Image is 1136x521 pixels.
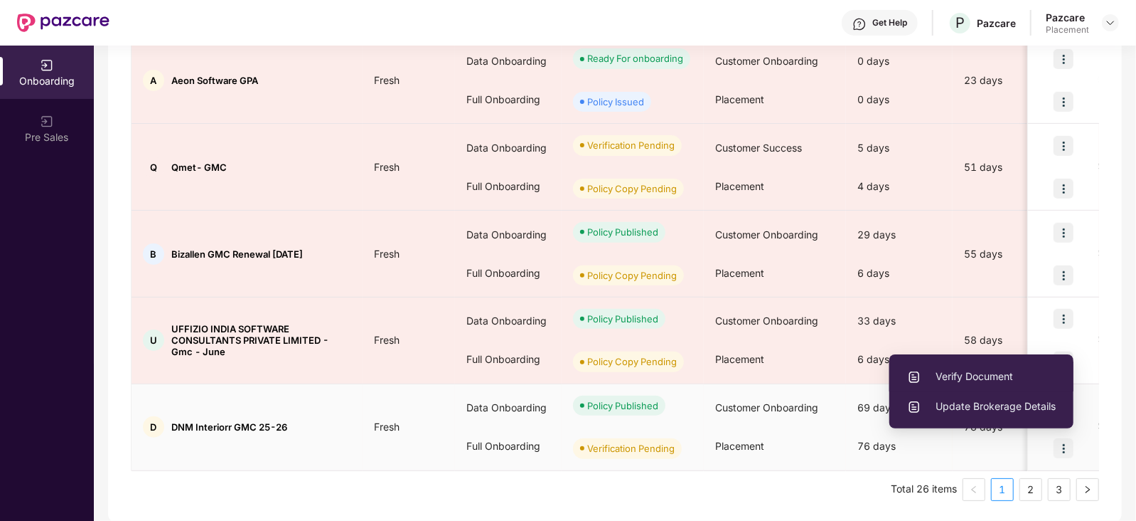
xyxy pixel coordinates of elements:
div: Policy Copy Pending [587,268,677,283]
span: Placement [715,180,764,192]
img: svg+xml;base64,PHN2ZyBpZD0iVXBsb2FkX0xvZ3MiIGRhdGEtbmFtZT0iVXBsb2FkIExvZ3MiIHhtbG5zPSJodHRwOi8vd3... [907,400,921,414]
li: Previous Page [963,478,985,501]
div: Full Onboarding [455,80,562,119]
span: Fresh [363,161,411,173]
div: B [143,243,164,265]
div: Full Onboarding [455,340,562,379]
span: UFFIZIO INDIA SOFTWARE CONSULTANTS PRIVATE LIMITED - Gmc - June [171,323,351,357]
div: 23 days [953,73,1073,88]
div: 55 days [953,246,1073,262]
span: P [955,14,965,31]
img: icon [1054,179,1073,199]
span: Placement [715,353,764,365]
div: Full Onboarding [455,427,562,465]
span: Customer Onboarding [715,315,818,327]
div: 69 days [846,389,953,427]
span: Bizallen GMC Renewal [DATE] [171,248,303,260]
li: Total 26 items [891,478,957,501]
div: D [143,416,164,438]
img: svg+xml;base64,PHN2ZyBpZD0iSGVscC0zMngzMiIgeG1sbnM9Imh0dHA6Ly93d3cudzMub3JnLzIwMDAvc3ZnIiB3aWR0aD... [852,17,867,31]
button: right [1076,478,1099,501]
div: Q [143,157,164,178]
span: Placement [715,440,764,452]
img: icon [1054,309,1073,329]
div: Full Onboarding [455,254,562,293]
div: 76 days [846,427,953,465]
span: Customer Success [715,142,802,154]
div: Full Onboarding [455,167,562,206]
div: Policy Copy Pending [587,354,677,369]
span: Placement [715,93,764,105]
div: Policy Issued [587,95,644,109]
div: Data Onboarding [455,129,562,167]
span: Customer Onboarding [715,55,818,67]
img: icon [1054,92,1073,112]
li: Next Page [1076,478,1099,501]
div: 6 days [846,254,953,293]
span: Verify Document [907,369,1056,384]
div: Placement [1046,24,1089,36]
span: Fresh [363,248,411,260]
span: Fresh [363,421,411,433]
span: left [970,485,978,494]
img: icon [1054,223,1073,243]
div: 29 days [846,216,953,254]
div: Policy Published [587,312,658,326]
span: Qmet- GMC [171,162,227,173]
div: Policy Copy Pending [587,181,677,196]
div: Verification Pending [587,441,675,456]
div: 0 days [846,80,953,119]
img: New Pazcare Logo [17,14,109,32]
div: 6 days [846,340,953,379]
div: Policy Published [587,399,658,413]
img: icon [1054,438,1073,458]
div: 58 days [953,332,1073,348]
a: 3 [1049,479,1070,500]
div: Verification Pending [587,138,675,152]
li: 2 [1019,478,1042,501]
span: right [1083,485,1092,494]
div: Data Onboarding [455,302,562,340]
span: Customer Onboarding [715,401,818,414]
div: Pazcare [977,16,1016,30]
div: Data Onboarding [455,389,562,427]
div: Data Onboarding [455,42,562,80]
span: Update Brokerage Details [907,399,1056,414]
div: Policy Published [587,225,658,239]
button: left [963,478,985,501]
img: svg+xml;base64,PHN2ZyB3aWR0aD0iMjAiIGhlaWdodD0iMjAiIHZpZXdCb3g9IjAgMCAyMCAyMCIgZmlsbD0ibm9uZSIgeG... [40,115,54,129]
li: 3 [1048,478,1071,501]
img: icon [1054,49,1073,69]
a: 1 [992,479,1013,500]
div: 4 days [846,167,953,206]
span: Placement [715,267,764,279]
span: Customer Onboarding [715,228,818,241]
div: 33 days [846,302,953,340]
div: 0 days [846,42,953,80]
span: DNM Interiorr GMC 25-26 [171,421,287,433]
span: Fresh [363,334,411,346]
img: svg+xml;base64,PHN2ZyB3aWR0aD0iMjAiIGhlaWdodD0iMjAiIHZpZXdCb3g9IjAgMCAyMCAyMCIgZmlsbD0ibm9uZSIgeG... [40,58,54,73]
div: 51 days [953,159,1073,175]
span: Aeon Software GPA [171,75,258,86]
img: icon [1054,265,1073,285]
li: 1 [991,478,1014,501]
img: svg+xml;base64,PHN2ZyBpZD0iVXBsb2FkX0xvZ3MiIGRhdGEtbmFtZT0iVXBsb2FkIExvZ3MiIHhtbG5zPSJodHRwOi8vd3... [907,370,921,384]
div: A [143,70,164,91]
span: Fresh [363,74,411,86]
div: U [143,330,164,351]
div: Data Onboarding [455,216,562,254]
div: Ready For onboarding [587,51,683,65]
div: Get Help [872,17,907,28]
div: 5 days [846,129,953,167]
a: 2 [1020,479,1041,500]
img: icon [1054,136,1073,156]
img: svg+xml;base64,PHN2ZyBpZD0iRHJvcGRvd24tMzJ4MzIiIHhtbG5zPSJodHRwOi8vd3d3LnczLm9yZy8yMDAwL3N2ZyIgd2... [1105,17,1116,28]
div: Pazcare [1046,11,1089,24]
